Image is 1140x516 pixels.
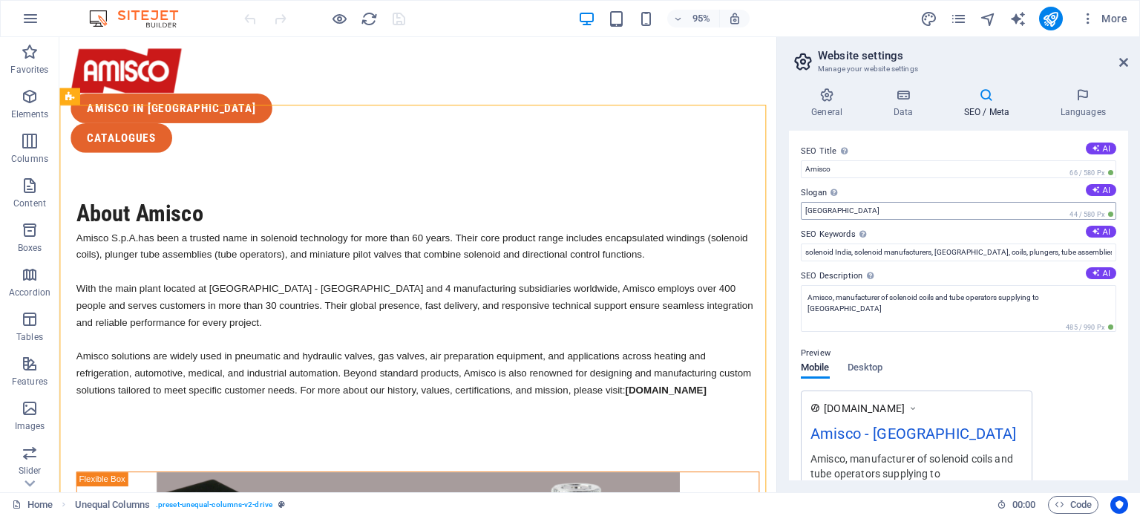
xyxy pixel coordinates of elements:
button: publish [1039,7,1063,30]
p: Features [12,376,47,388]
p: Content [13,197,46,209]
button: reload [360,10,378,27]
h3: Manage your website settings [818,62,1098,76]
div: Preview [801,362,882,391]
i: On resize automatically adjust zoom level to fit chosen device. [728,12,741,25]
span: 00 00 [1012,496,1035,514]
input: Slogan... [801,202,1116,220]
span: [DOMAIN_NAME] [824,401,905,416]
button: SEO Title [1086,143,1116,154]
span: 44 / 580 Px [1067,209,1116,220]
span: 485 / 990 Px [1063,322,1116,333]
h4: General [789,88,871,119]
div: Amisco - [GEOGRAPHIC_DATA] [810,422,1023,451]
button: Click here to leave preview mode and continue editing [330,10,348,27]
h4: SEO / Meta [941,88,1038,119]
p: Images [15,420,45,432]
button: 95% [667,10,720,27]
span: Mobile [801,359,830,379]
p: Favorites [10,64,48,76]
span: Desktop [848,359,883,379]
p: Tables [16,331,43,343]
div: Amisco, manufacturer of solenoid coils and tube operators supplying to [GEOGRAPHIC_DATA] [810,451,1023,496]
span: Code [1055,496,1092,514]
span: Click to select. Double-click to edit [75,496,150,514]
i: Reload page [361,10,378,27]
span: : [1023,499,1025,510]
a: Click to cancel selection. Double-click to open Pages [12,496,53,514]
label: SEO Keywords [801,226,1116,244]
button: Slogan [1086,184,1116,196]
h2: Website settings [818,49,1128,62]
i: This element is a customizable preset [278,500,285,509]
label: SEO Title [801,143,1116,160]
p: Boxes [18,242,42,254]
nav: breadcrumb [75,496,285,514]
span: More [1081,11,1127,26]
span: 66 / 580 Px [1067,168,1116,178]
i: Navigator [980,10,997,27]
h6: 95% [689,10,713,27]
p: Elements [11,108,49,120]
label: SEO Description [801,267,1116,285]
i: Pages (Ctrl+Alt+S) [950,10,967,27]
img: Editor Logo [85,10,197,27]
p: Columns [11,153,48,165]
button: SEO Keywords [1086,226,1116,238]
button: Code [1048,496,1098,514]
p: Slider [19,465,42,477]
h4: Languages [1038,88,1128,119]
button: design [920,10,938,27]
button: pages [950,10,968,27]
i: Design (Ctrl+Alt+Y) [920,10,937,27]
button: More [1075,7,1133,30]
button: SEO Description [1086,267,1116,279]
h6: Session time [997,496,1036,514]
button: navigator [980,10,997,27]
button: text_generator [1009,10,1027,27]
h4: Data [871,88,941,119]
label: Slogan [801,184,1116,202]
p: Accordion [9,287,50,298]
i: AI Writer [1009,10,1026,27]
p: Preview [801,344,831,362]
span: . preset-unequal-columns-v2-drive [156,496,272,514]
button: Usercentrics [1110,496,1128,514]
i: Publish [1042,10,1059,27]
